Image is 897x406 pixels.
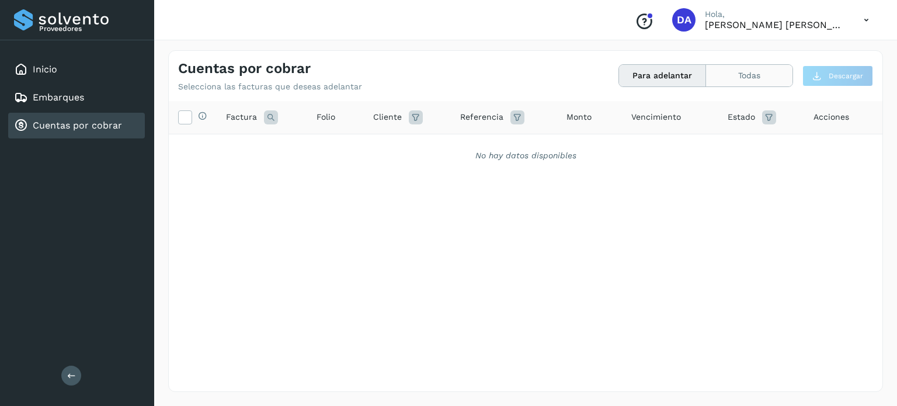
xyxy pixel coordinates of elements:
[184,150,867,162] div: No hay datos disponibles
[705,9,845,19] p: Hola,
[226,111,257,123] span: Factura
[33,92,84,103] a: Embarques
[631,111,681,123] span: Vencimiento
[33,120,122,131] a: Cuentas por cobrar
[705,19,845,30] p: DIANA ARGELIA RUIZ CORTES
[829,71,863,81] span: Descargar
[802,65,873,86] button: Descargar
[178,82,362,92] p: Selecciona las facturas que deseas adelantar
[8,85,145,110] div: Embarques
[813,111,849,123] span: Acciones
[373,111,402,123] span: Cliente
[566,111,592,123] span: Monto
[460,111,503,123] span: Referencia
[8,57,145,82] div: Inicio
[39,25,140,33] p: Proveedores
[728,111,755,123] span: Estado
[619,65,706,86] button: Para adelantar
[178,60,311,77] h4: Cuentas por cobrar
[706,65,792,86] button: Todas
[8,113,145,138] div: Cuentas por cobrar
[317,111,335,123] span: Folio
[33,64,57,75] a: Inicio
